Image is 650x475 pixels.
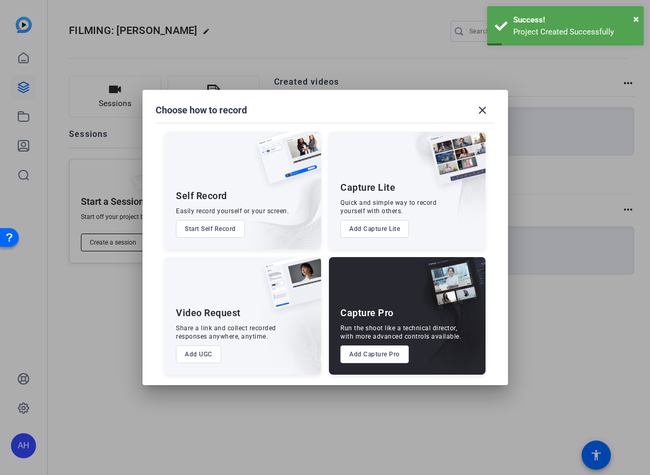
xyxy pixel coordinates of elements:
div: Capture Pro [340,307,394,319]
img: embarkstudio-self-record.png [230,154,321,249]
img: capture-pro.png [417,257,486,321]
span: × [633,13,639,25]
div: Self Record [176,190,227,202]
div: Capture Lite [340,181,395,194]
img: embarkstudio-ugc-content.png [261,289,321,375]
button: Add Capture Pro [340,345,409,363]
button: Add UGC [176,345,221,363]
div: Easily record yourself or your screen. [176,207,289,215]
img: embarkstudio-capture-lite.png [392,132,486,236]
div: Run the shoot like a technical director, with more advanced controls available. [340,324,461,341]
img: capture-lite.png [421,132,486,195]
button: Start Self Record [176,220,245,238]
div: Share a link and collect recorded responses anywhere, anytime. [176,324,276,341]
button: Add Capture Lite [340,220,409,238]
h1: Choose how to record [156,104,247,117]
div: Project Created Successfully [513,26,636,38]
div: Quick and simple way to record yourself with others. [340,199,436,215]
img: embarkstudio-capture-pro.png [408,270,486,375]
button: Close [633,11,639,27]
mat-icon: close [476,104,489,117]
div: Success! [513,14,636,26]
div: Video Request [176,307,241,319]
img: self-record.png [249,132,321,194]
img: ugc-content.png [256,257,321,320]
